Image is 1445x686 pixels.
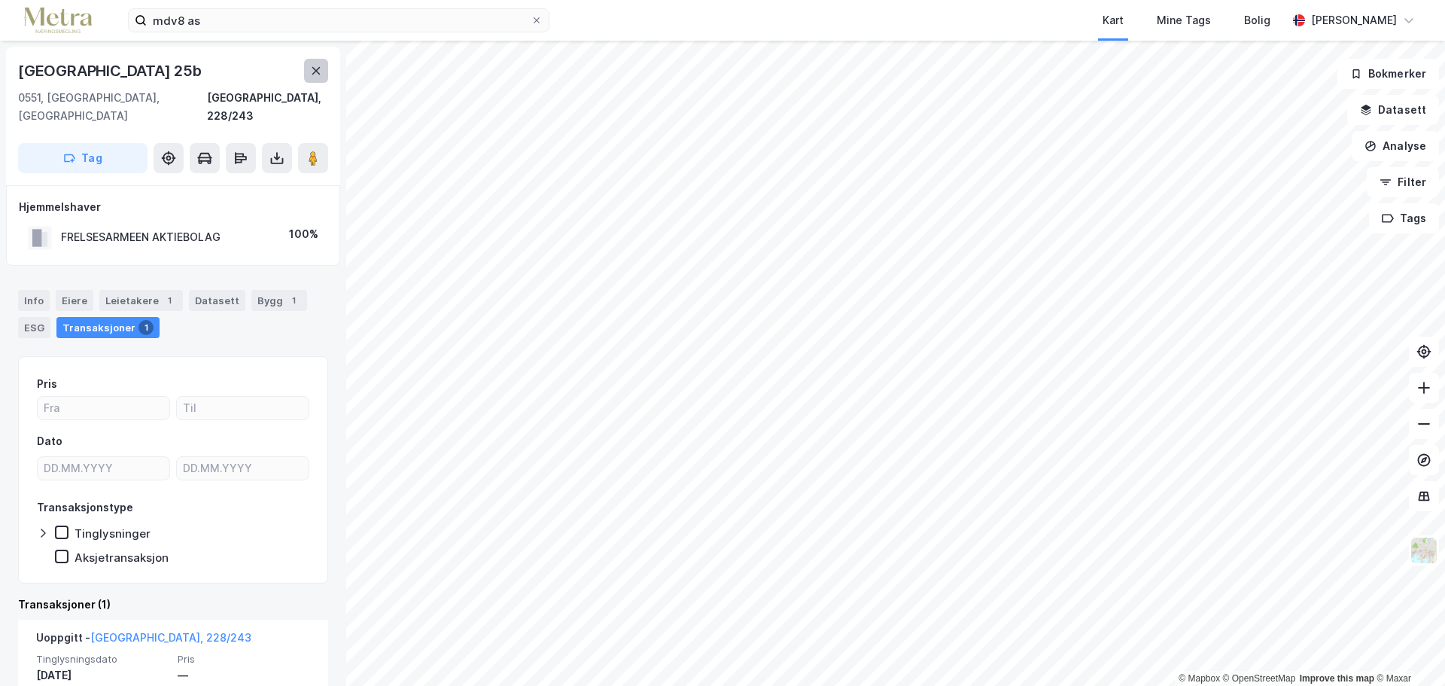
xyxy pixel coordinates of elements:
div: Hjemmelshaver [19,198,327,216]
div: Info [18,290,50,311]
button: Bokmerker [1337,59,1439,89]
div: Eiere [56,290,93,311]
span: Pris [178,653,310,666]
div: ESG [18,317,50,338]
a: [GEOGRAPHIC_DATA], 228/243 [90,631,251,644]
span: Tinglysningsdato [36,653,169,666]
button: Tag [18,143,148,173]
div: Uoppgitt - [36,629,251,653]
div: Pris [37,375,57,393]
div: 1 [138,320,154,335]
div: 1 [162,293,177,308]
input: DD.MM.YYYY [177,457,309,480]
div: [PERSON_NAME] [1311,11,1397,29]
img: Z [1410,536,1438,565]
div: — [178,666,310,684]
a: Improve this map [1300,673,1374,684]
div: Dato [37,432,62,450]
div: Transaksjoner [56,317,160,338]
div: 100% [289,225,318,243]
div: Transaksjonstype [37,498,133,517]
div: [GEOGRAPHIC_DATA] 25b [18,59,205,83]
div: Transaksjoner (1) [18,596,328,614]
a: Mapbox [1179,673,1220,684]
div: Leietakere [99,290,183,311]
a: OpenStreetMap [1223,673,1296,684]
img: metra-logo.256734c3b2bbffee19d4.png [24,8,92,34]
div: 1 [286,293,301,308]
div: Datasett [189,290,245,311]
div: FRELSESARMEEN AKTIEBOLAG [61,228,221,246]
div: Kontrollprogram for chat [1370,614,1445,686]
div: Aksjetransaksjon [75,550,169,565]
input: DD.MM.YYYY [38,457,169,480]
button: Datasett [1347,95,1439,125]
input: Fra [38,397,169,419]
div: Tinglysninger [75,526,151,541]
iframe: Chat Widget [1370,614,1445,686]
button: Analyse [1352,131,1439,161]
button: Filter [1367,167,1439,197]
div: Kart [1103,11,1124,29]
input: Søk på adresse, matrikkel, gårdeiere, leietakere eller personer [147,9,531,32]
button: Tags [1369,203,1439,233]
div: [DATE] [36,666,169,684]
div: [GEOGRAPHIC_DATA], 228/243 [207,89,328,125]
div: 0551, [GEOGRAPHIC_DATA], [GEOGRAPHIC_DATA] [18,89,207,125]
div: Mine Tags [1157,11,1211,29]
input: Til [177,397,309,419]
div: Bygg [251,290,307,311]
div: Bolig [1244,11,1270,29]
